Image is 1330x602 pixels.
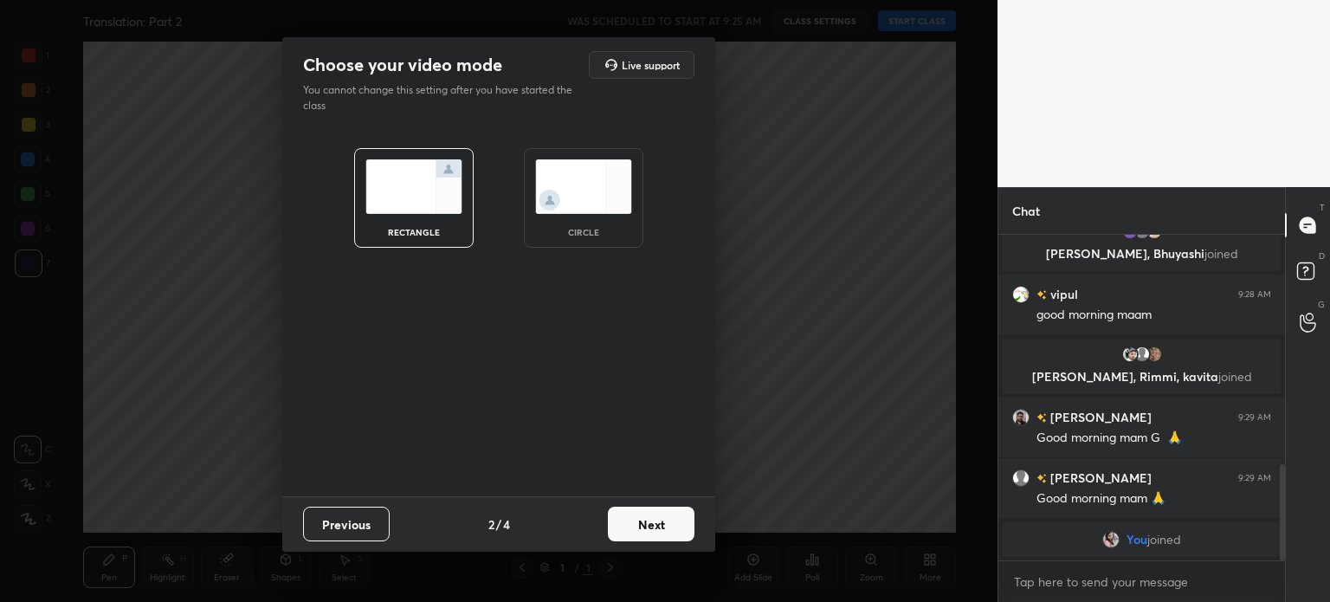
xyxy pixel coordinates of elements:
div: 9:28 AM [1238,289,1271,300]
span: joined [1218,368,1252,385]
img: circleScreenIcon.acc0effb.svg [535,159,632,214]
div: circle [549,228,618,236]
h6: [PERSON_NAME] [1047,469,1152,487]
div: Good morning mam G 🙏 [1036,430,1271,447]
div: grid [998,235,1285,560]
div: Good morning mam 🙏 [1036,490,1271,508]
button: Previous [303,507,390,541]
span: You [1127,533,1147,547]
h6: vipul [1047,285,1078,303]
span: joined [1204,245,1238,262]
span: joined [1147,533,1181,547]
img: 7afe74ce32ec424ab1de5b188903d89d.jpg [1146,346,1163,363]
h4: 4 [503,515,510,534]
img: default.png [1133,346,1151,363]
h4: 2 [488,515,494,534]
p: D [1319,249,1325,262]
img: default.png [1012,469,1030,487]
img: normalScreenIcon.ae25ed63.svg [365,159,462,214]
img: no-rating-badge.077c3623.svg [1036,290,1047,300]
p: G [1318,298,1325,311]
p: [PERSON_NAME], Rimmi, kavita [1013,370,1270,384]
button: Next [608,507,694,541]
div: 9:29 AM [1238,473,1271,483]
img: d27488215f1b4d5fb42b818338f14208.jpg [1102,531,1120,548]
h5: Live support [622,60,680,70]
img: 3 [1121,346,1139,363]
p: Chat [998,188,1054,234]
p: T [1320,201,1325,214]
img: d927ead1100745ec8176353656eda1f8.jpg [1012,409,1030,426]
p: You cannot change this setting after you have started the class [303,82,584,113]
h6: [PERSON_NAME] [1047,408,1152,426]
img: 0588dbee2e774b27ba36142efd43ebe8.jpg [1012,286,1030,303]
h4: / [496,515,501,534]
h2: Choose your video mode [303,54,502,76]
p: [PERSON_NAME], Bhuyashi [1013,247,1270,261]
div: rectangle [379,228,449,236]
div: good morning maam [1036,307,1271,324]
div: 9:29 AM [1238,412,1271,423]
img: no-rating-badge.077c3623.svg [1036,413,1047,423]
img: no-rating-badge.077c3623.svg [1036,474,1047,483]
